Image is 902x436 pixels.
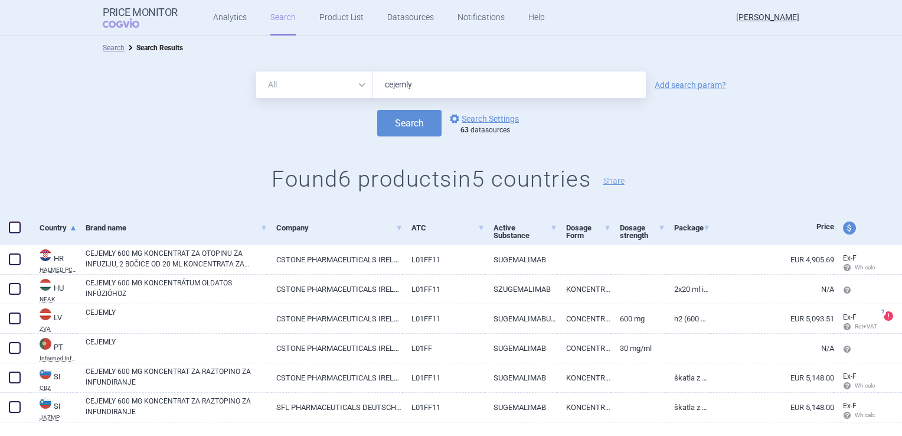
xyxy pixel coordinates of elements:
a: SISICBZ [31,366,77,391]
img: Hungary [40,279,51,291]
a: PTPTInfarmed Infomed [31,337,77,362]
a: CSTONE PHARMACEUTICALS IRELAND LIMITED [267,334,403,363]
a: CONCENTRATE FOR SOLUTION FOR INFUSION [557,304,612,333]
a: Dosage Form [566,213,612,250]
img: Portugal [40,338,51,350]
abbr: NEAK — PUPHA database published by the National Health Insurance Fund of Hungary. [40,297,77,302]
a: Company [276,213,403,242]
a: CSTONE PHARMACEUTICALS IRELAND LIMITED [267,363,403,392]
strong: 63 [460,126,469,134]
a: CEJEMLY 600 MG KONCENTRAT ZA OTOPINU ZA INFUZIJU, 2 BOČICE OD 20 ML KONCENTRATA ZA OTOPINU ZA INF... [86,248,267,269]
img: Slovenia [40,367,51,379]
a: L01FF11 [403,393,485,422]
span: Price [816,222,834,231]
span: Wh calc [843,412,875,418]
a: Country [40,213,77,242]
a: L01FF11 [403,245,485,274]
span: Wh calc [843,382,875,389]
a: L01FF11 [403,304,485,333]
span: Ex-factory price [843,313,857,321]
img: Slovenia [40,397,51,409]
a: SUGEMALIMABUM [485,304,557,333]
a: CEJEMLY [86,337,267,358]
strong: Search Results [136,44,183,52]
a: EUR 5,093.51 [710,304,834,333]
a: Ex-F Wh calc [834,368,878,395]
a: SUGEMALIMAB [485,334,557,363]
a: N/A [710,334,834,363]
a: Package [674,213,710,242]
abbr: CBZ — Online database of medical product market supply published by the Ministrstvo za zdravje, S... [40,385,77,391]
li: Search Results [125,42,183,54]
a: Dosage strength [620,213,665,250]
span: Wh calc [843,264,875,271]
abbr: JAZMP — List of medicinal products published by the Public Agency of the Republic of Slovenia for... [40,415,77,421]
a: CSTONE PHARMACEUTICALS IRELAND LIMITED, [GEOGRAPHIC_DATA] [267,304,403,333]
a: škatla z 2 vialama s po 20 ml koncentrata [665,393,710,422]
a: ATC [411,213,485,242]
a: škatla z 2 vialama s po 20 ml koncentrata [665,363,710,392]
a: L01FF11 [403,363,485,392]
a: Ex-F Wh calc [834,398,878,425]
span: Ex-factory price [843,254,857,262]
abbr: Infarmed Infomed — Infomed - medicinal products database, published by Infarmed, National Authori... [40,356,77,362]
a: SFL PHARMACEUTICALS DEUTSCHLAND GMBH [267,393,403,422]
a: 600 mg [611,304,665,333]
a: SISIJAZMP [31,396,77,421]
a: Active Substance [494,213,557,250]
a: SZUGEMALIMAB [485,275,557,304]
abbr: ZVA — Online database developed by State Agency of Medicines Republic of Latvia. [40,326,77,332]
img: Croatia [40,249,51,261]
a: CONCENTRATE FOR SOLUTION FOR INFUSION [557,334,612,363]
a: KONCENTRÁTUM OLDATOS INFÚZIÓHOZ [557,275,612,304]
a: EUR 5,148.00 [710,363,834,392]
span: Ret+VAT calc [843,323,888,330]
a: Brand name [86,213,267,242]
a: Search [103,44,125,52]
strong: Price Monitor [103,6,178,18]
a: L01FF11 [403,275,485,304]
span: ? [879,309,886,316]
a: ? [884,311,898,320]
a: HUHUNEAK [31,278,77,302]
span: COGVIO [103,18,156,28]
a: Ex-F Ret+VAT calc [834,309,878,336]
a: CSTONE PHARMACEUTICALS IRELAND LIMITED [267,275,403,304]
div: datasources [460,126,525,135]
span: Ex-factory price [843,372,857,380]
a: CEJEMLY 600 MG KONCENTRÁTUM OLDATOS INFÚZIÓHOZ [86,278,267,299]
a: 2x20 ml injekciós üvegben i-es típusú [665,275,710,304]
a: Price MonitorCOGVIO [103,6,178,29]
a: CEJEMLY 600 MG KONCENTRAT ZA RAZTOPINO ZA INFUNDIRANJE [86,396,267,417]
img: Latvia [40,308,51,320]
a: Add search param? [655,81,726,89]
a: SUGEMALIMAB [485,363,557,392]
a: EUR 4,905.69 [710,245,834,274]
a: CEJEMLY 600 MG KONCENTRAT ZA RAZTOPINO ZA INFUNDIRANJE [86,366,267,388]
a: N/A [710,275,834,304]
a: CSTONE PHARMACEUTICALS IRELAND LIMITED [267,245,403,274]
a: Ex-F Wh calc [834,250,878,277]
a: L01FF [403,334,485,363]
abbr: HALMED PCL SUMMARY — List of medicines with an established maximum wholesale price published by t... [40,267,77,273]
a: EUR 5,148.00 [710,393,834,422]
span: Ex-factory price [843,402,857,410]
a: KONCENTRAT ZA RAZTOPINO ZA INFUNDIRANJE [557,393,612,422]
a: Search Settings [447,112,519,126]
a: SUGEMALIMAB [485,393,557,422]
button: Share [603,177,625,185]
a: N2 (600 mg/20 ml) [665,304,710,333]
a: SUGEMALIMAB [485,245,557,274]
a: LVLVZVA [31,307,77,332]
a: CEJEMLY [86,307,267,328]
a: 30 mg/ml [611,334,665,363]
a: HRHRHALMED PCL SUMMARY [31,248,77,273]
li: Search [103,42,125,54]
button: Search [377,110,442,136]
a: KONCENTRAT ZA RAZTOPINO ZA INFUNDIRANJE [557,363,612,392]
